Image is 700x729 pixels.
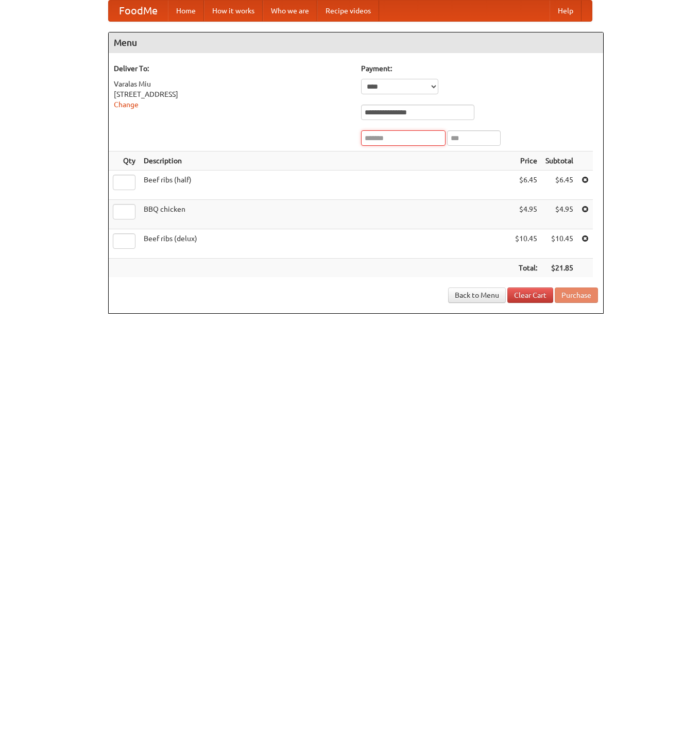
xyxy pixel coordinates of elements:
[168,1,204,21] a: Home
[204,1,263,21] a: How it works
[541,259,577,278] th: $21.85
[114,63,351,74] h5: Deliver To:
[511,259,541,278] th: Total:
[448,287,506,303] a: Back to Menu
[263,1,317,21] a: Who we are
[550,1,582,21] a: Help
[114,79,351,89] div: Varalas Miu
[109,32,603,53] h4: Menu
[361,63,598,74] h5: Payment:
[140,229,511,259] td: Beef ribs (delux)
[511,229,541,259] td: $10.45
[317,1,379,21] a: Recipe videos
[114,100,139,109] a: Change
[507,287,553,303] a: Clear Cart
[140,200,511,229] td: BBQ chicken
[140,171,511,200] td: Beef ribs (half)
[109,151,140,171] th: Qty
[511,200,541,229] td: $4.95
[140,151,511,171] th: Description
[511,171,541,200] td: $6.45
[114,89,351,99] div: [STREET_ADDRESS]
[541,151,577,171] th: Subtotal
[541,200,577,229] td: $4.95
[109,1,168,21] a: FoodMe
[541,171,577,200] td: $6.45
[555,287,598,303] button: Purchase
[541,229,577,259] td: $10.45
[511,151,541,171] th: Price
